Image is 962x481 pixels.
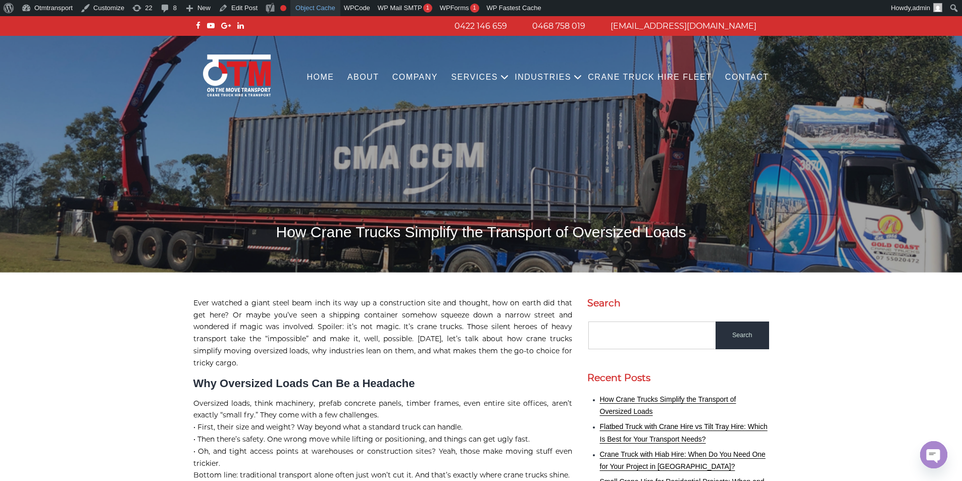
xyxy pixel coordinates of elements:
[300,64,340,91] a: Home
[386,64,445,91] a: COMPANY
[716,322,769,349] input: Search
[508,64,578,91] a: Industries
[587,297,769,309] h2: Search
[600,395,736,416] a: How Crane Trucks Simplify the Transport of Oversized Loads
[611,21,756,31] a: [EMAIL_ADDRESS][DOMAIN_NAME]
[341,64,386,91] a: About
[587,372,769,384] h2: Recent Posts
[600,450,766,471] a: Crane Truck with Hiab Hire: When Do You Need One for Your Project in [GEOGRAPHIC_DATA]?
[193,297,572,369] p: Ever watched a giant steel beam inch its way up a construction site and thought, how on earth did...
[581,64,719,91] a: Crane Truck Hire Fleet
[532,21,585,31] a: 0468 758 019
[193,377,415,390] strong: Why Oversized Loads Can Be a Headache
[193,222,769,242] h1: How Crane Trucks Simplify the Transport of Oversized Loads
[426,5,429,11] span: 1
[719,64,776,91] a: Contact
[201,54,273,97] img: Otmtransport
[444,64,504,91] a: Services
[280,5,286,11] div: Focus keyphrase not set
[470,4,479,13] div: 1
[600,422,768,443] a: Flatbed Truck with Crane Hire vs Tilt Tray Hire: Which Is Best for Your Transport Needs?
[454,21,507,31] a: 0422 146 659
[913,4,930,12] span: admin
